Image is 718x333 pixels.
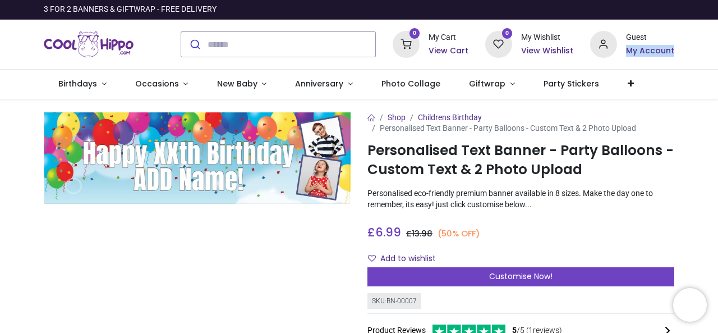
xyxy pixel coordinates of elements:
span: Personalised Text Banner - Party Balloons - Custom Text & 2 Photo Upload [380,124,636,133]
h1: Personalised Text Banner - Party Balloons - Custom Text & 2 Photo Upload [367,141,674,180]
a: Childrens Birthday [418,113,482,122]
a: Occasions [121,70,202,99]
span: Giftwrap [469,78,505,89]
iframe: Customer reviews powered by Trustpilot [439,4,674,15]
iframe: Brevo live chat [673,288,707,322]
i: Add to wishlist [368,254,376,262]
div: 3 FOR 2 BANNERS & GIFTWRAP - FREE DELIVERY [44,4,217,15]
a: Anniversary [281,70,367,99]
small: (50% OFF) [438,228,480,240]
a: View Wishlist [521,45,573,57]
div: My Wishlist [521,32,573,43]
a: Logo of Cool Hippo [44,29,134,60]
p: Personalised eco-friendly premium banner available in 8 sizes. Make the day one to remember, its ... [367,188,674,210]
span: Party Stickers [544,78,599,89]
button: Submit [181,32,208,57]
span: New Baby [217,78,257,89]
img: Personalised Text Banner - Party Balloons - Custom Text & 2 Photo Upload [44,112,351,204]
span: Photo Collage [381,78,440,89]
a: View Cart [429,45,468,57]
sup: 0 [409,28,420,39]
a: Giftwrap [455,70,530,99]
span: 13.98 [412,228,432,239]
a: Birthdays [44,70,121,99]
span: £ [406,228,432,239]
span: 6.99 [375,224,401,240]
a: 0 [485,39,512,48]
span: Customise Now! [489,271,553,282]
a: New Baby [202,70,281,99]
div: Guest [626,32,674,43]
span: £ [367,224,401,240]
div: My Cart [429,32,468,43]
button: Add to wishlistAdd to wishlist [367,249,445,268]
span: Occasions [135,78,179,89]
span: Birthdays [58,78,97,89]
a: 0 [393,39,420,48]
sup: 0 [502,28,513,39]
span: Anniversary [295,78,343,89]
div: SKU: BN-00007 [367,293,421,309]
a: My Account [626,45,674,57]
img: Cool Hippo [44,29,134,60]
a: Shop [388,113,406,122]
